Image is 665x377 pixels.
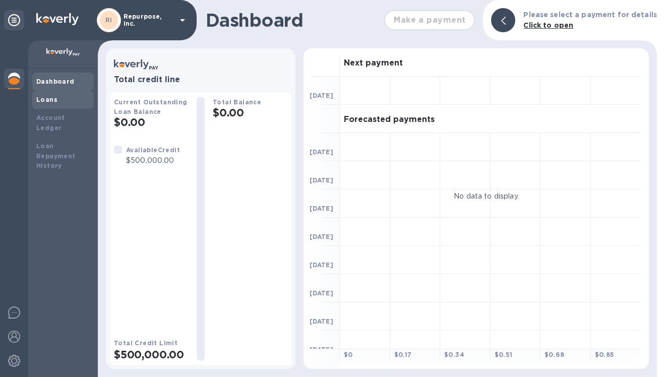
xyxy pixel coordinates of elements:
h2: $0.00 [213,106,287,119]
b: $ 0.34 [444,351,464,358]
b: Account Ledger [36,114,65,132]
b: $ 0.68 [545,351,564,358]
b: $ 0.17 [394,351,412,358]
h2: $0.00 [114,116,189,129]
b: Loans [36,96,57,103]
h1: Dashboard [206,10,379,31]
b: [DATE] [310,233,333,240]
h3: Forecasted payments [344,115,435,124]
h3: Next payment [344,58,403,68]
p: Repurpose, Inc. [124,13,174,27]
b: Dashboard [36,78,75,85]
b: $ 0.51 [495,351,513,358]
b: [DATE] [310,148,333,156]
b: Please select a payment for details [523,11,657,19]
b: RI [105,16,112,24]
b: Total Credit Limit [114,339,177,347]
h2: $500,000.00 [114,348,189,361]
p: No data to display. [454,191,519,201]
p: $500,000.00 [126,155,180,166]
b: [DATE] [310,92,333,99]
img: Logo [36,13,79,25]
b: Total Balance [213,98,261,106]
h3: Total credit line [114,75,287,85]
b: [DATE] [310,176,333,184]
b: $ 0.85 [595,351,615,358]
b: [DATE] [310,346,333,353]
b: Available Credit [126,146,180,154]
b: Loan Repayment History [36,142,76,170]
div: Unpin categories [4,10,24,30]
b: [DATE] [310,261,333,269]
b: $ 0 [344,351,353,358]
b: [DATE] [310,205,333,212]
b: [DATE] [310,289,333,297]
b: Click to open [523,21,573,29]
b: Current Outstanding Loan Balance [114,98,188,115]
b: [DATE] [310,318,333,325]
